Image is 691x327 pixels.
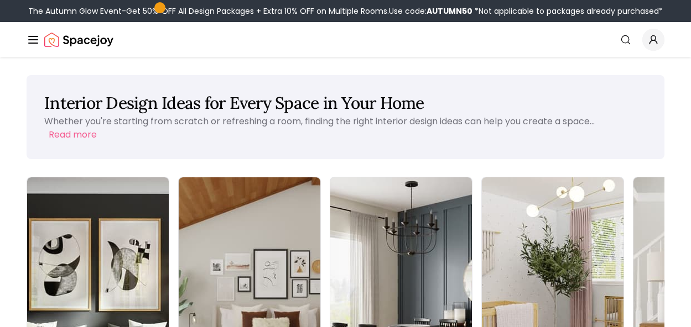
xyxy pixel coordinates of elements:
h1: Interior Design Ideas for Every Space in Your Home [44,93,647,113]
span: *Not applicable to packages already purchased* [472,6,663,17]
span: Use code: [389,6,472,17]
img: Spacejoy Logo [44,29,113,51]
p: Whether you're starting from scratch or refreshing a room, finding the right interior design idea... [44,115,595,128]
button: Read more [49,128,97,141]
a: Spacejoy [44,29,113,51]
b: AUTUMN50 [427,6,472,17]
div: The Autumn Glow Event-Get 50% OFF All Design Packages + Extra 10% OFF on Multiple Rooms. [28,6,663,17]
nav: Global [27,22,664,57]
